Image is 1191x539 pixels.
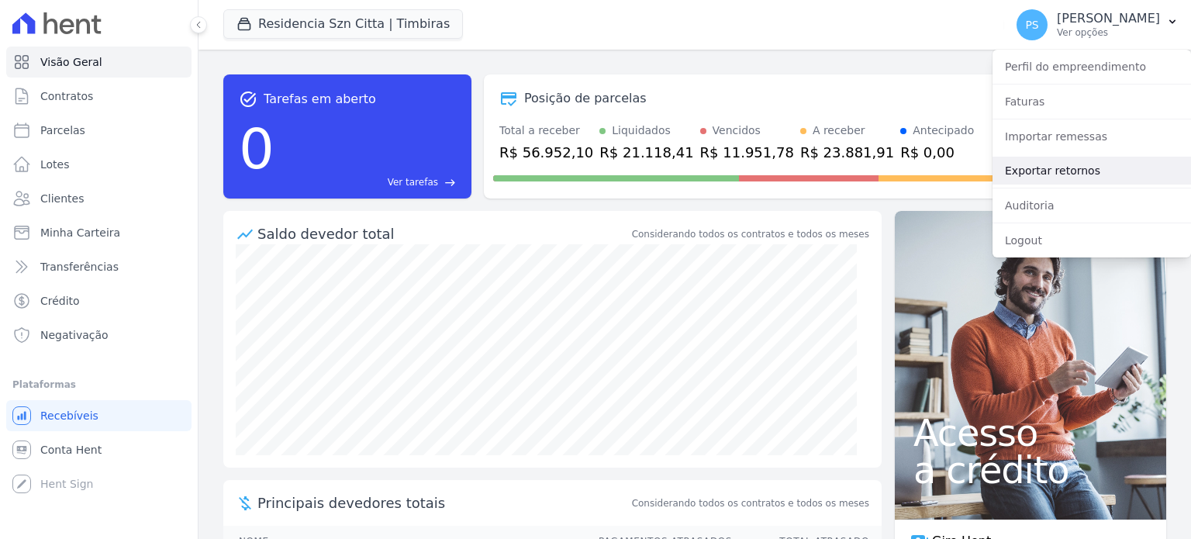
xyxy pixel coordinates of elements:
[1004,3,1191,47] button: PS [PERSON_NAME] Ver opções
[40,157,70,172] span: Lotes
[40,327,109,343] span: Negativação
[6,285,192,316] a: Crédito
[632,496,869,510] span: Considerando todos os contratos e todos os meses
[264,90,376,109] span: Tarefas em aberto
[6,183,192,214] a: Clientes
[40,225,120,240] span: Minha Carteira
[1025,19,1038,30] span: PS
[40,88,93,104] span: Contratos
[632,227,869,241] div: Considerando todos os contratos e todos os meses
[6,217,192,248] a: Minha Carteira
[992,123,1191,150] a: Importar remessas
[913,123,974,139] div: Antecipado
[257,492,629,513] span: Principais devedores totais
[40,259,119,275] span: Transferências
[612,123,671,139] div: Liquidados
[900,142,974,163] div: R$ 0,00
[444,177,456,188] span: east
[6,149,192,180] a: Lotes
[239,90,257,109] span: task_alt
[1057,26,1160,39] p: Ver opções
[700,142,794,163] div: R$ 11.951,78
[40,442,102,458] span: Conta Hent
[40,408,98,423] span: Recebíveis
[40,54,102,70] span: Visão Geral
[6,47,192,78] a: Visão Geral
[40,123,85,138] span: Parcelas
[992,192,1191,219] a: Auditoria
[6,81,192,112] a: Contratos
[1057,11,1160,26] p: [PERSON_NAME]
[40,191,84,206] span: Clientes
[239,109,274,189] div: 0
[223,9,463,39] button: Residencia Szn Citta | Timbiras
[257,223,629,244] div: Saldo devedor total
[499,142,593,163] div: R$ 56.952,10
[524,89,647,108] div: Posição de parcelas
[6,251,192,282] a: Transferências
[713,123,761,139] div: Vencidos
[800,142,894,163] div: R$ 23.881,91
[6,434,192,465] a: Conta Hent
[12,375,185,394] div: Plataformas
[6,400,192,431] a: Recebíveis
[599,142,693,163] div: R$ 21.118,41
[6,115,192,146] a: Parcelas
[992,88,1191,116] a: Faturas
[281,175,456,189] a: Ver tarefas east
[813,123,865,139] div: A receber
[913,451,1148,489] span: a crédito
[992,157,1191,185] a: Exportar retornos
[913,414,1148,451] span: Acesso
[6,320,192,351] a: Negativação
[499,123,593,139] div: Total a receber
[992,226,1191,254] a: Logout
[40,293,80,309] span: Crédito
[992,53,1191,81] a: Perfil do empreendimento
[388,175,438,189] span: Ver tarefas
